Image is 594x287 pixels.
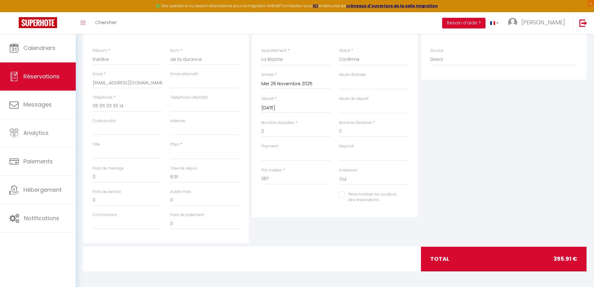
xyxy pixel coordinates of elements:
div: total [421,247,586,271]
label: Prénom [93,48,107,54]
label: Autres frais [170,189,191,195]
label: Frais de ménage [93,166,124,171]
button: Besoin d'aide ? [442,18,485,28]
label: Prix nuitées [261,167,282,173]
label: Téléphone alternatif [170,95,208,101]
label: Commission [93,212,117,218]
label: Téléphone [93,95,113,101]
label: Email alternatif [170,71,198,77]
img: ... [508,18,517,27]
label: A relancer [339,167,357,173]
span: Calendriers [23,44,56,52]
label: Frais de service [93,189,121,195]
a: Chercher [90,12,121,34]
label: Arrivée [261,72,274,78]
label: Email [93,71,103,77]
label: Nombre d'enfants [339,120,372,126]
label: Pays [170,141,179,147]
span: [PERSON_NAME] [521,18,565,26]
label: Code postal [93,118,116,124]
label: Nombre d'adultes [261,120,294,126]
iframe: Chat [567,259,589,282]
label: Départ [261,96,274,102]
label: Statut [339,48,350,54]
span: Paiements [23,157,53,165]
span: 395.91 € [553,255,577,263]
label: Appartement [261,48,287,54]
label: Source [430,48,443,54]
img: Super Booking [19,17,57,28]
label: Adresse [170,118,185,124]
label: Ville [93,141,100,147]
label: Frais de paiement [170,212,204,218]
span: Hébergement [23,186,62,194]
label: Heure d'arrivée [339,72,366,78]
label: Taxe de séjour [170,166,197,171]
span: Messages [23,101,52,108]
span: Réservations [23,72,60,80]
a: ... [PERSON_NAME] [503,12,573,34]
img: logout [579,19,587,27]
label: Nom [170,48,179,54]
span: Analytics [23,129,49,137]
a: ICI [313,3,318,8]
span: Chercher [95,19,117,26]
label: Payment [261,143,278,149]
a: créneaux d'ouverture de la salle migration [346,3,438,8]
label: Heure de départ [339,96,369,102]
span: Notifications [24,214,59,222]
label: Deposit [339,143,354,149]
button: Ouvrir le widget de chat LiveChat [5,2,24,21]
